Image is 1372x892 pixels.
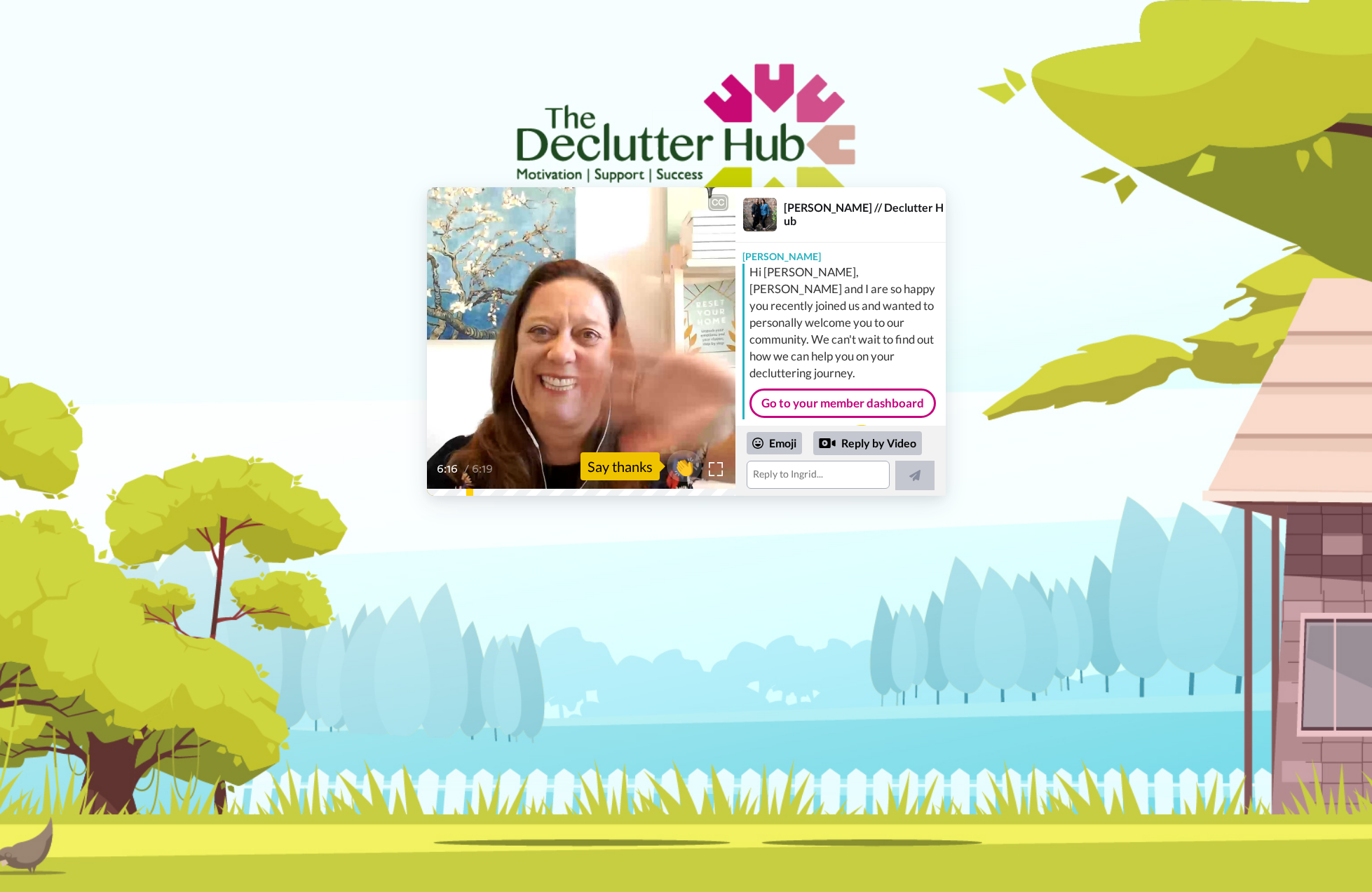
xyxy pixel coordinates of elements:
div: Reply by Video [819,435,836,452]
div: Hi [PERSON_NAME], [PERSON_NAME] and I are so happy you recently joined us and wanted to personall... [749,264,942,381]
span: / [464,461,469,478]
div: [PERSON_NAME] [735,243,946,264]
div: Reply by Video [813,431,922,455]
span: 6:16 [437,461,461,478]
div: CC [709,196,727,210]
a: Go to your member dashboard [749,388,936,418]
img: Full screen [709,462,723,476]
img: Profile Image [743,198,777,231]
span: 👏 [667,455,702,478]
span: 6:19 [472,461,496,478]
div: [PERSON_NAME] // Declutter Hub [784,201,945,227]
img: message.svg [810,425,871,453]
div: Say thanks [580,452,660,480]
div: Emoji [747,432,802,454]
button: 👏 [667,450,702,482]
div: Send [PERSON_NAME] a reply. [735,425,946,476]
img: The Declutter Hub logo [652,110,719,166]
